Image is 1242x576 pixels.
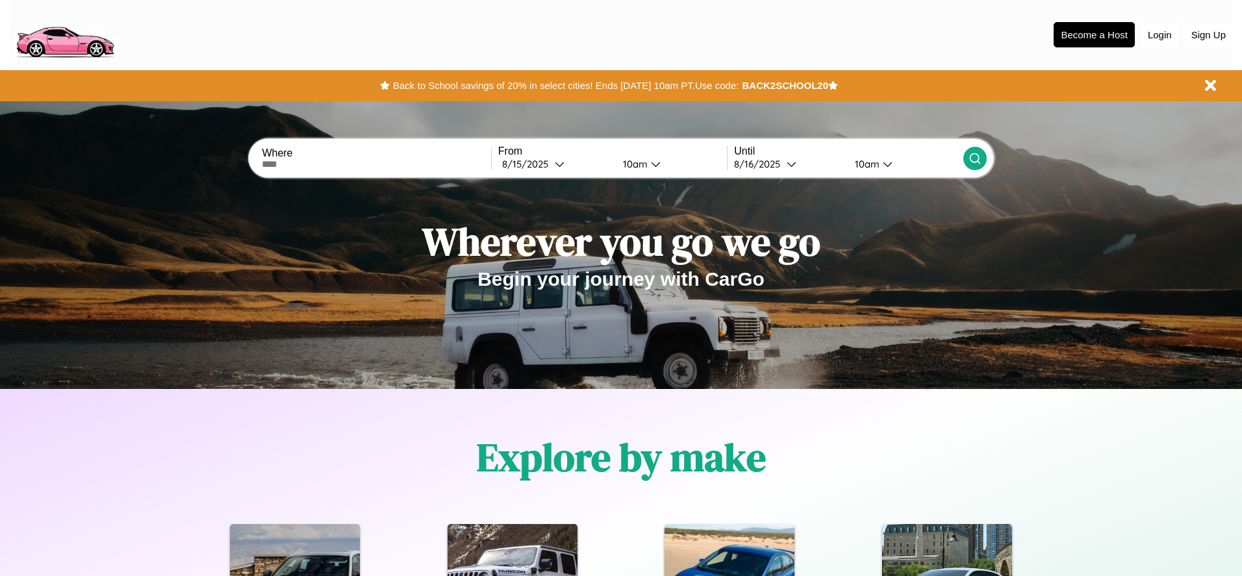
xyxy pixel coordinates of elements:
button: Login [1141,23,1178,47]
button: Back to School savings of 20% in select cities! Ends [DATE] 10am PT.Use code: [390,77,742,95]
div: 8 / 15 / 2025 [502,158,555,170]
label: Where [262,147,490,159]
button: 10am [844,157,963,171]
div: 10am [848,158,883,170]
button: Become a Host [1054,22,1135,47]
div: 8 / 16 / 2025 [734,158,787,170]
label: From [498,145,727,157]
button: 8/15/2025 [498,157,613,171]
button: 10am [613,157,727,171]
h1: Explore by make [477,431,766,484]
img: logo [10,6,120,61]
label: Until [734,145,963,157]
div: 10am [616,158,651,170]
button: Sign Up [1185,23,1232,47]
b: BACK2SCHOOL20 [742,80,828,91]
